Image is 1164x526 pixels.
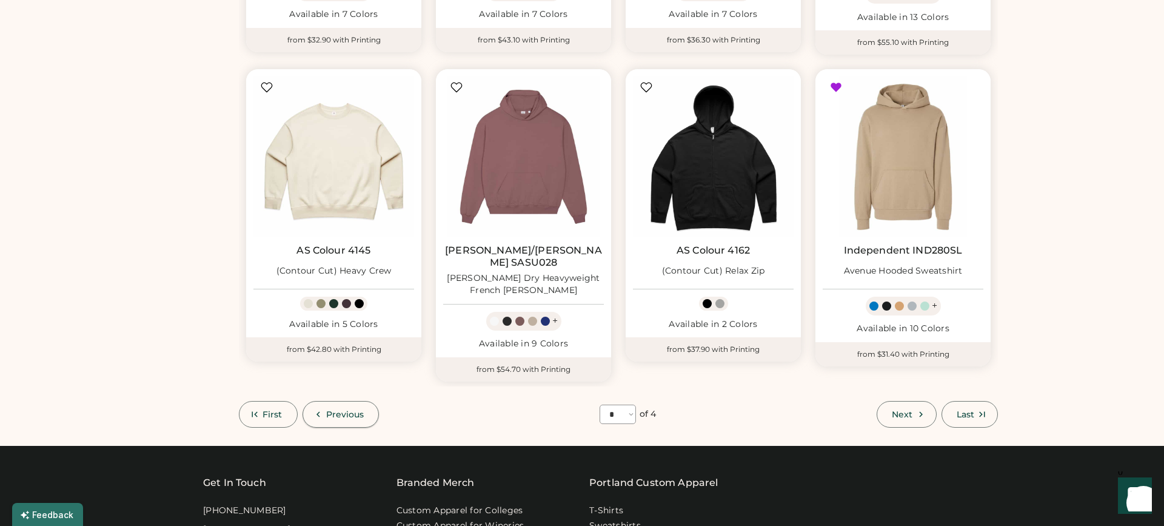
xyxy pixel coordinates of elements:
[276,265,392,277] div: (Contour Cut) Heavy Crew
[443,272,604,297] div: [PERSON_NAME] Dry Heavyweight French [PERSON_NAME]
[626,337,801,362] div: from $37.90 with Printing
[815,342,991,366] div: from $31.40 with Printing
[823,323,983,335] div: Available in 10 Colors
[396,505,523,517] a: Custom Apparel for Colleges
[253,76,414,237] img: AS Colour 4145 (Contour Cut) Heavy Crew
[815,30,991,55] div: from $55.10 with Printing
[844,265,963,277] div: Avenue Hooded Sweatshirt
[436,28,611,52] div: from $43.10 with Printing
[246,337,421,362] div: from $42.80 with Printing
[303,401,380,428] button: Previous
[823,12,983,24] div: Available in 13 Colors
[326,410,364,419] span: Previous
[443,76,604,237] img: Stanley/Stella SASU028 Cooper Dry Heavyweight French Terry Hoodie
[589,505,623,517] a: T-Shirts
[957,410,974,419] span: Last
[296,244,370,257] a: AS Colour 4145
[263,410,283,419] span: First
[443,338,604,350] div: Available in 9 Colors
[633,76,794,237] img: AS Colour 4162 (Contour Cut) Relax Zip
[892,410,912,419] span: Next
[633,8,794,21] div: Available in 7 Colors
[436,357,611,382] div: from $54.70 with Printing
[239,401,298,428] button: First
[203,505,286,517] div: [PHONE_NUMBER]
[253,8,414,21] div: Available in 7 Colors
[443,8,604,21] div: Available in 7 Colors
[662,265,765,277] div: (Contour Cut) Relax Zip
[443,244,604,269] a: [PERSON_NAME]/[PERSON_NAME] SASU028
[1106,471,1159,524] iframe: Front Chat
[552,314,558,328] div: +
[942,401,998,428] button: Last
[396,476,475,490] div: Branded Merch
[203,476,266,490] div: Get In Touch
[823,76,983,237] img: Independent Trading Co. IND280SL Avenue Hooded Sweatshirt
[677,244,750,257] a: AS Colour 4162
[246,28,421,52] div: from $32.90 with Printing
[844,244,963,257] a: Independent IND280SL
[640,408,656,420] div: of 4
[633,319,794,331] div: Available in 2 Colors
[932,299,937,312] div: +
[589,476,718,490] a: Portland Custom Apparel
[626,28,801,52] div: from $36.30 with Printing
[253,319,414,331] div: Available in 5 Colors
[877,401,936,428] button: Next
